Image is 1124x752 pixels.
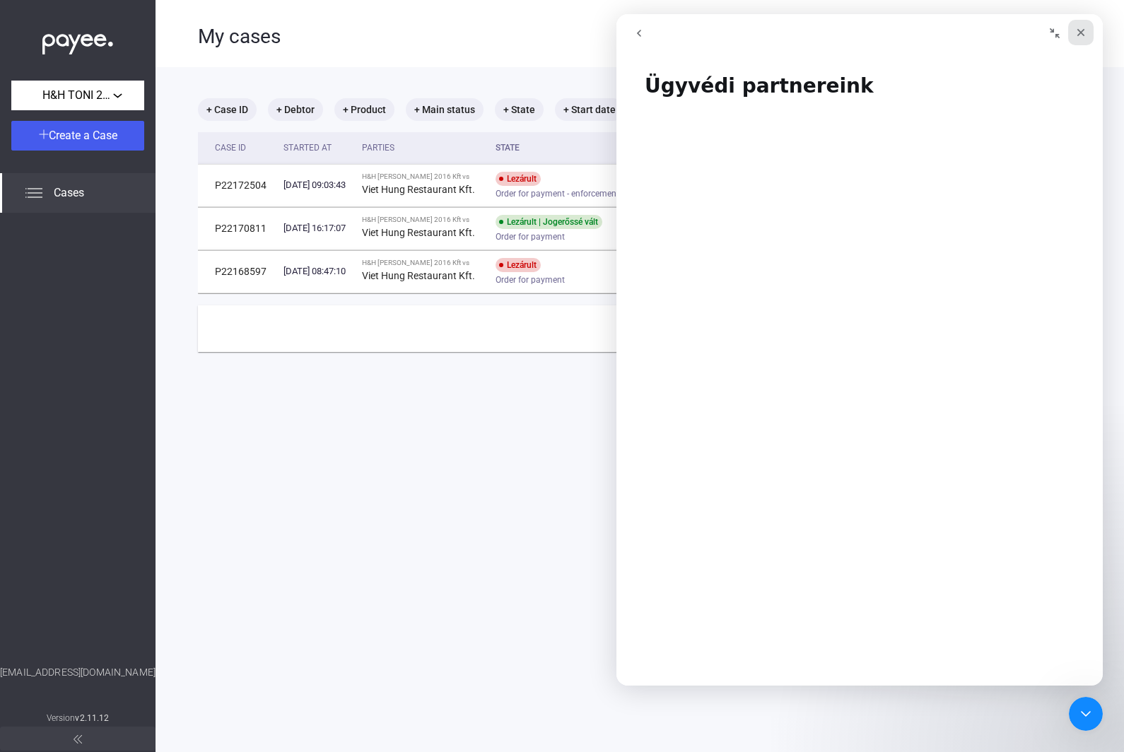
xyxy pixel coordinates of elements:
[283,139,351,156] div: Started at
[49,129,117,142] span: Create a Case
[496,185,619,202] span: Order for payment - enforcement
[362,270,475,281] strong: Viet Hung Restaurant Kft.
[11,81,144,110] button: H&H TONI 2016 Kft
[198,207,278,249] td: P22170811
[283,139,332,156] div: Started at
[75,713,109,723] strong: v2.11.12
[616,14,1103,686] iframe: Intercom live chat
[198,25,957,49] div: My cases
[25,184,42,201] img: list.svg
[496,215,602,229] div: Lezárult | Jogerőssé vált
[362,172,484,181] div: H&H [PERSON_NAME] 2016 Kft vs
[283,264,351,278] div: [DATE] 08:47:10
[362,139,484,156] div: Parties
[283,221,351,235] div: [DATE] 16:17:07
[42,87,113,104] span: H&H TONI 2016 Kft
[42,26,113,55] img: white-payee-white-dot.svg
[39,129,49,139] img: plus-white.svg
[54,184,84,201] span: Cases
[198,98,257,121] mat-chip: + Case ID
[74,735,82,744] img: arrow-double-left-grey.svg
[490,132,744,164] th: State
[334,98,394,121] mat-chip: + Product
[496,172,541,186] div: Lezárult
[495,98,544,121] mat-chip: + State
[496,271,565,288] span: Order for payment
[362,259,484,267] div: H&H [PERSON_NAME] 2016 Kft vs
[215,139,246,156] div: Case ID
[362,216,484,224] div: H&H [PERSON_NAME] 2016 Kft vs
[496,228,565,245] span: Order for payment
[362,184,475,195] strong: Viet Hung Restaurant Kft.
[11,121,144,151] button: Create a Case
[406,98,484,121] mat-chip: + Main status
[268,98,323,121] mat-chip: + Debtor
[362,139,394,156] div: Parties
[198,250,278,293] td: P22168597
[555,98,624,121] mat-chip: + Start date
[1069,697,1103,731] iframe: Intercom live chat
[215,139,272,156] div: Case ID
[198,164,278,206] td: P22172504
[496,258,541,272] div: Lezárult
[283,178,351,192] div: [DATE] 09:03:43
[362,227,475,238] strong: Viet Hung Restaurant Kft.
